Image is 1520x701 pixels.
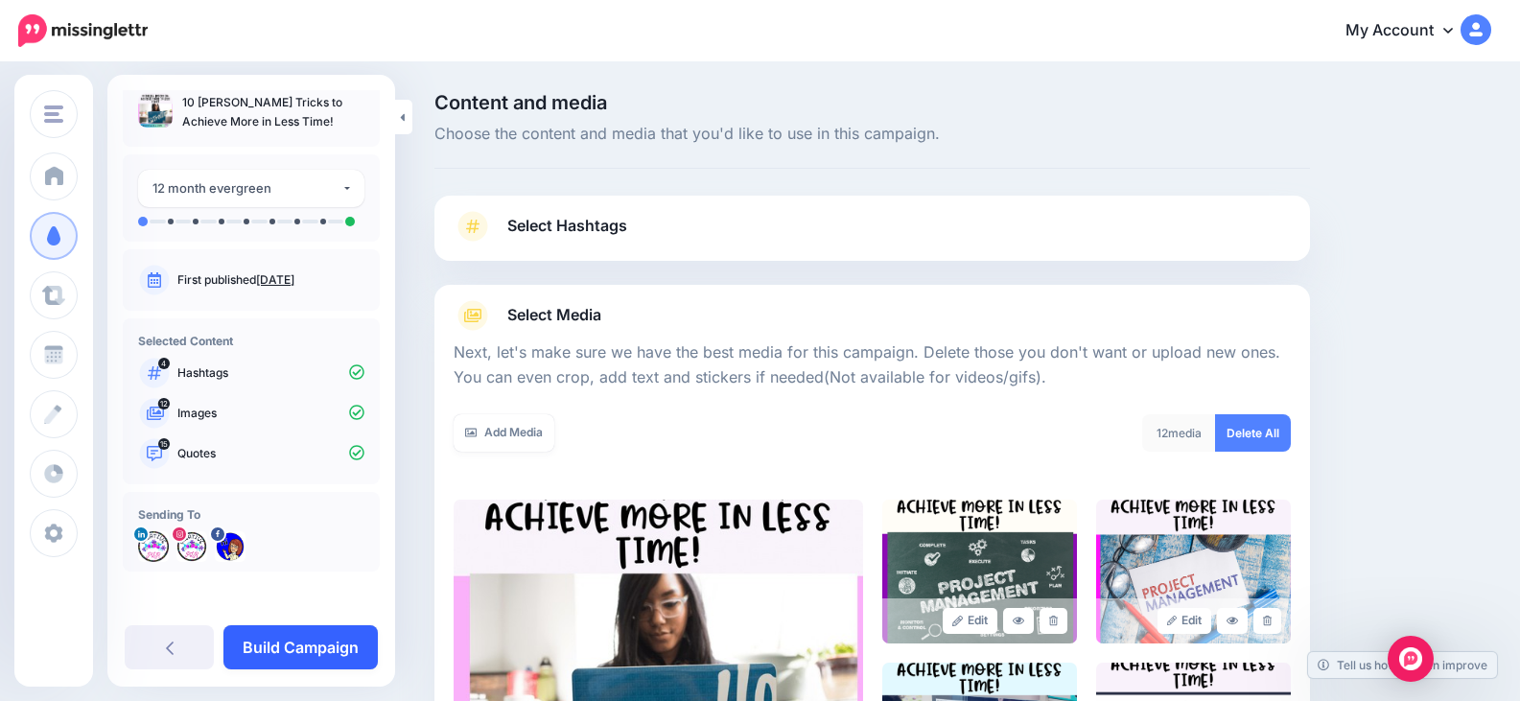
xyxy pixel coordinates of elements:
img: 271399060_512266736676214_6932740084696221592_n-bsa113597.jpg [176,531,207,562]
span: Select Media [507,302,601,328]
img: RW7S3U7YFDM6AVFTAQA884EXDDO1UISX_large.png [882,500,1077,643]
span: Select Hashtags [507,213,627,239]
a: [DATE] [256,272,294,287]
span: 12 [1157,426,1168,440]
span: 4 [158,358,170,369]
img: 168342374_104798005050928_8151891079946304445_n-bsa116951.png [215,531,246,562]
p: Hashtags [177,364,364,382]
img: Missinglettr [18,14,148,47]
p: Quotes [177,445,364,462]
img: dac0f12070f91199c2712bf2c8ba1f18_thumb.jpg [138,93,173,128]
a: My Account [1326,8,1491,55]
div: 12 month evergreen [152,177,341,199]
a: Add Media [454,414,554,452]
p: 10 [PERSON_NAME] Tricks to Achieve More in Less Time! [182,93,364,131]
p: Images [177,405,364,422]
img: WK6D9H5TQ290QTH56KE4X3TWPT1H41UT_large.png [1096,500,1291,643]
a: Tell us how we can improve [1308,652,1497,678]
div: media [1142,414,1216,452]
a: Select Media [454,300,1291,331]
span: 15 [158,438,170,450]
span: 12 [158,398,170,409]
div: Open Intercom Messenger [1388,636,1434,682]
img: 1648328251799-75016.png [138,531,169,562]
span: Content and media [434,93,1310,112]
a: Edit [943,608,997,634]
a: Edit [1158,608,1212,634]
button: 12 month evergreen [138,170,364,207]
a: Select Hashtags [454,211,1291,261]
span: Choose the content and media that you'd like to use in this campaign. [434,122,1310,147]
p: Next, let's make sure we have the best media for this campaign. Delete those you don't want or up... [454,340,1291,390]
p: First published [177,271,364,289]
h4: Selected Content [138,334,364,348]
h4: Sending To [138,507,364,522]
a: Delete All [1215,414,1291,452]
img: menu.png [44,105,63,123]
